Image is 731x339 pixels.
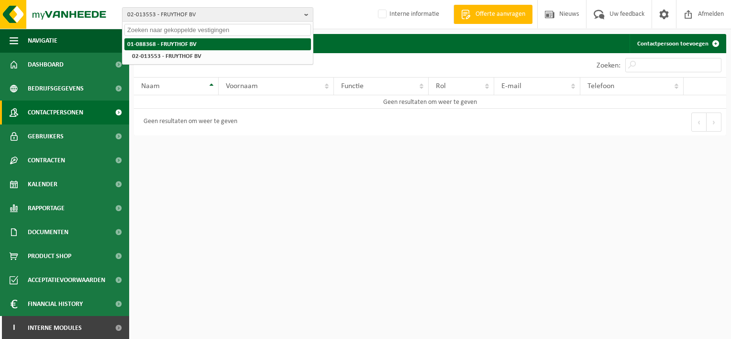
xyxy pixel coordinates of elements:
[28,101,83,124] span: Contactpersonen
[28,124,64,148] span: Gebruikers
[630,34,725,53] a: Contactpersoon toevoegen
[28,220,68,244] span: Documenten
[28,292,83,316] span: Financial History
[226,82,258,90] span: Voornaam
[127,8,300,22] span: 02-013553 - FRUYTHOF BV
[28,29,57,53] span: Navigatie
[473,10,528,19] span: Offerte aanvragen
[141,82,160,90] span: Naam
[134,95,726,109] td: Geen resultaten om weer te geven
[436,82,446,90] span: Rol
[28,196,65,220] span: Rapportage
[124,24,311,36] input: Zoeken naar gekoppelde vestigingen
[139,113,237,131] div: Geen resultaten om weer te geven
[28,268,105,292] span: Acceptatievoorwaarden
[28,172,57,196] span: Kalender
[129,50,311,62] li: 02-013553 - FRUYTHOF BV
[28,77,84,101] span: Bedrijfsgegevens
[28,53,64,77] span: Dashboard
[376,7,439,22] label: Interne informatie
[28,244,71,268] span: Product Shop
[454,5,532,24] a: Offerte aanvragen
[691,113,707,132] button: Previous
[587,82,614,90] span: Telefoon
[707,113,721,132] button: Next
[127,41,197,47] strong: 01-088368 - FRUYTHOF BV
[597,62,620,69] label: Zoeken:
[501,82,521,90] span: E-mail
[341,82,364,90] span: Functie
[28,148,65,172] span: Contracten
[122,7,313,22] button: 02-013553 - FRUYTHOF BV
